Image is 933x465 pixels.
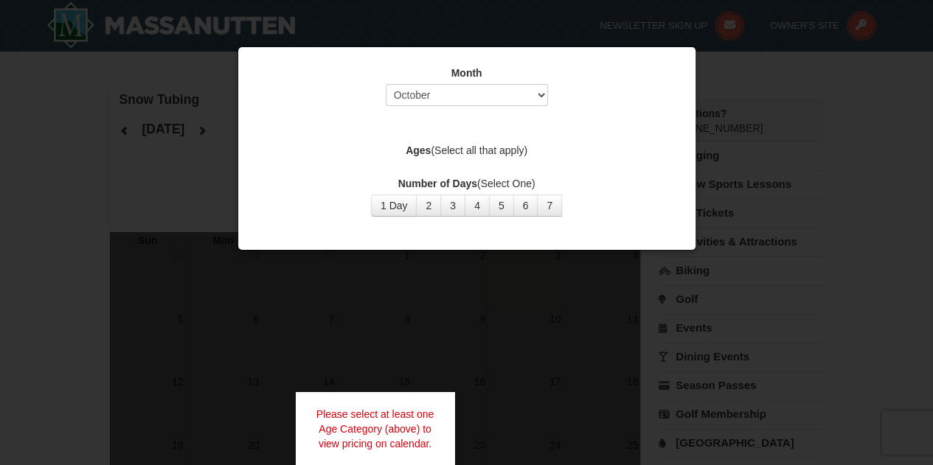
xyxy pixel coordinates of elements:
button: 1 Day [371,195,417,217]
button: 2 [416,195,441,217]
button: 7 [537,195,562,217]
button: 5 [489,195,514,217]
button: 4 [465,195,490,217]
button: 3 [440,195,465,217]
label: (Select One) [257,176,677,191]
label: (Select all that apply) [257,143,677,158]
strong: Month [451,67,482,79]
strong: Number of Days [398,178,477,189]
strong: Ages [406,144,431,156]
button: 6 [513,195,538,217]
